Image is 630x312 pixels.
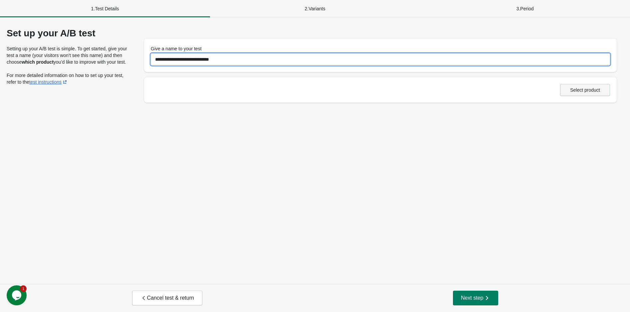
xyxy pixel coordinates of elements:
span: Select product [570,87,600,93]
strong: which product [22,59,54,65]
p: For more detailed information on how to set up your test, refer to the [7,72,131,85]
span: Cancel test & return [140,295,194,301]
div: Set up your A/B test [7,28,131,39]
iframe: chat widget [7,285,28,305]
button: Select product [560,84,610,96]
span: Next step [461,295,490,301]
button: Next step [453,291,498,305]
a: test instructions [29,79,68,85]
button: Cancel test & return [132,291,202,305]
label: Give a name to your test [151,45,202,52]
p: Setting up your A/B test is simple. To get started, give your test a name (your visitors won’t se... [7,45,131,65]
